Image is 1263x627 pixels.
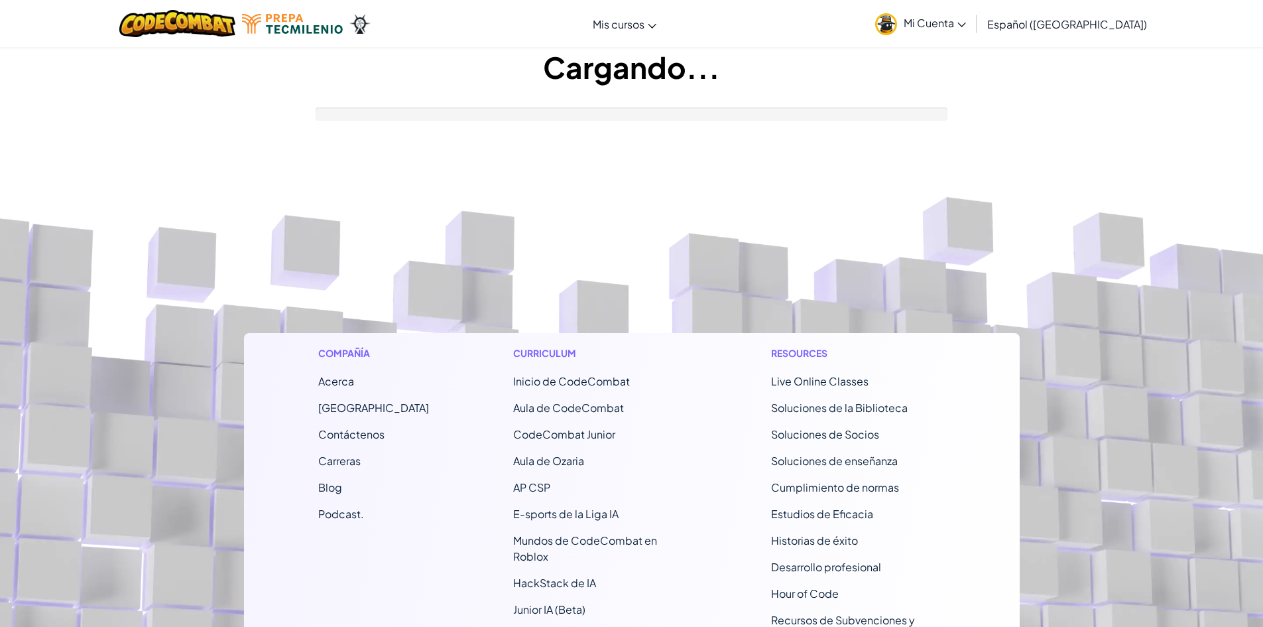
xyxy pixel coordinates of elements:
[513,427,615,441] a: CodeCombat Junior
[771,427,879,441] a: Soluciones de Socios
[987,17,1147,31] span: Español ([GEOGRAPHIC_DATA])
[513,576,596,590] a: HackStack de IA
[318,374,354,388] a: Acerca
[981,6,1154,42] a: Español ([GEOGRAPHIC_DATA])
[318,346,429,360] h1: Compañía
[586,6,663,42] a: Mis cursos
[513,401,624,415] a: Aula de CodeCombat
[771,480,899,494] a: Cumplimiento de normas
[875,13,897,35] img: avatar
[771,346,945,360] h1: Resources
[771,560,881,574] a: Desarrollo profesional
[513,507,619,521] a: E-sports de la Liga IA
[513,346,688,360] h1: Curriculum
[318,401,429,415] a: [GEOGRAPHIC_DATA]
[771,587,839,600] a: Hour of Code
[318,507,364,521] a: Podcast.
[771,454,898,468] a: Soluciones de enseñanza
[513,533,657,563] a: Mundos de CodeCombat en Roblox
[318,480,342,494] a: Blog
[771,401,908,415] a: Soluciones de la Biblioteca
[318,454,361,468] a: Carreras
[771,507,873,521] a: Estudios de Eficacia
[119,10,235,37] img: CodeCombat logo
[593,17,644,31] span: Mis cursos
[771,374,869,388] a: Live Online Classes
[869,3,973,44] a: Mi Cuenta
[904,16,966,30] span: Mi Cuenta
[513,454,584,468] a: Aula de Ozaria
[349,14,371,34] img: Ozaria
[513,480,550,494] a: AP CSP
[242,14,343,34] img: Tecmilenio logo
[513,602,585,616] a: Junior IA (Beta)
[771,533,858,547] a: Historias de éxito
[318,427,385,441] span: Contáctenos
[513,374,630,388] span: Inicio de CodeCombat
